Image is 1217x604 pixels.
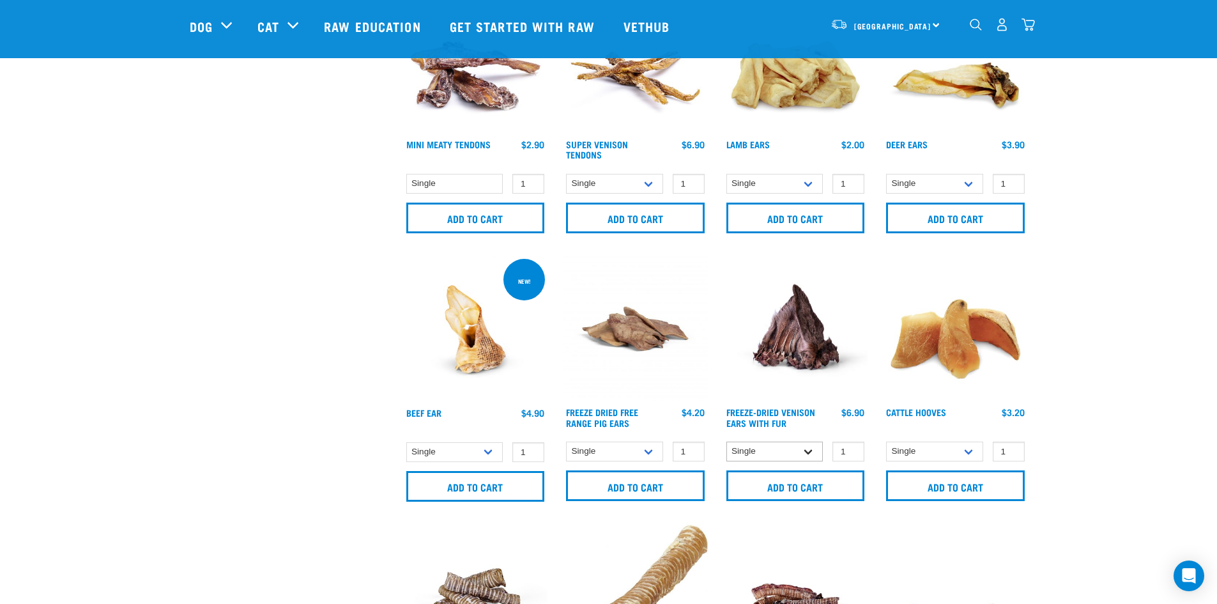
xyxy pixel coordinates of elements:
img: Raw Essentials Freeze Dried Deer Ears With Fur [723,256,868,401]
span: [GEOGRAPHIC_DATA] [854,24,931,28]
a: Freeze Dried Free Range Pig Ears [566,410,638,424]
input: Add to cart [406,203,545,233]
div: $4.90 [521,408,544,418]
img: home-icon@2x.png [1022,18,1035,31]
input: Add to cart [566,203,705,233]
input: 1 [832,442,864,461]
img: home-icon-1@2x.png [970,19,982,31]
input: 1 [993,442,1025,461]
img: Pigs Ears [563,256,708,401]
input: 1 [512,174,544,194]
input: Add to cart [886,470,1025,501]
input: 1 [673,174,705,194]
input: 1 [993,174,1025,194]
div: $6.90 [682,139,705,150]
a: Get started with Raw [437,1,611,52]
div: $3.90 [1002,139,1025,150]
a: Lamb Ears [726,142,770,146]
div: $3.20 [1002,407,1025,417]
a: Raw Education [311,1,436,52]
img: van-moving.png [830,19,848,30]
a: Deer Ears [886,142,928,146]
a: Mini Meaty Tendons [406,142,491,146]
input: Add to cart [406,471,545,502]
input: Add to cart [726,203,865,233]
input: Add to cart [886,203,1025,233]
input: 1 [673,442,705,461]
input: Add to cart [566,470,705,501]
a: Freeze-Dried Venison Ears with Fur [726,410,815,424]
div: $6.90 [841,407,864,417]
img: user.png [995,18,1009,31]
a: Cattle Hooves [886,410,946,414]
a: Vethub [611,1,686,52]
div: $2.00 [841,139,864,150]
input: Add to cart [726,470,865,501]
input: 1 [832,174,864,194]
div: new! [512,272,537,291]
div: Open Intercom Messenger [1174,561,1204,591]
a: Cat [257,17,279,36]
img: Beef ear [403,256,548,401]
a: Beef Ear [406,410,441,415]
div: $4.20 [682,407,705,417]
a: Dog [190,17,213,36]
img: Pile Of Cattle Hooves Treats For Dogs [883,256,1028,401]
div: $2.90 [521,139,544,150]
a: Super Venison Tendons [566,142,628,157]
input: 1 [512,442,544,462]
